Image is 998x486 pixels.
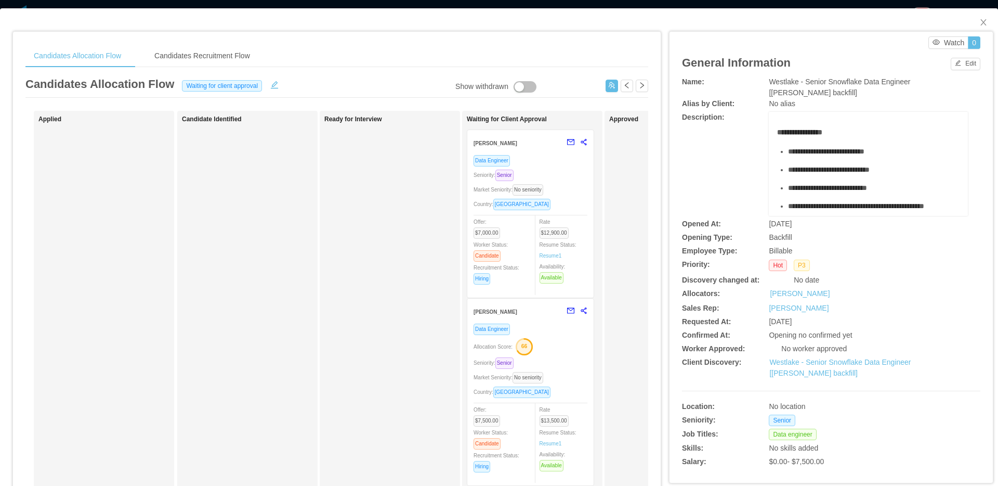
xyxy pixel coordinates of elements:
b: Opening Type: [682,233,732,241]
span: Opening no confirmed yet [769,331,852,339]
b: Job Titles: [682,430,718,438]
span: Data Engineer [474,155,510,167]
span: P3 [794,260,810,271]
span: Senior [769,415,795,426]
span: Resume Status: [540,242,576,259]
span: Availability: [540,452,568,468]
b: Location: [682,402,715,411]
button: mail [561,134,575,151]
b: Discovery changed at: [682,276,759,284]
button: icon: edit [266,79,283,89]
span: share-alt [580,307,587,314]
span: Senior [495,170,514,181]
span: Market Seniority: [474,187,547,193]
h1: Waiting for Client Approval [467,116,612,123]
h1: Ready for Interview [324,116,470,123]
span: $12,900.00 [540,227,569,239]
a: [PERSON_NAME] [769,304,829,312]
button: 0 [968,36,980,49]
b: Priority: [682,260,710,268]
button: 66 [513,338,533,354]
span: Candidate [474,438,501,450]
span: Hiring [474,273,490,285]
button: icon: eyeWatch [928,36,968,49]
span: No worker approved [781,344,847,353]
b: Allocators: [682,289,720,298]
span: No alias [769,99,795,108]
span: Rate [540,219,573,236]
span: $7,000.00 [474,227,500,239]
div: rdw-editor [777,127,960,231]
a: Resume1 [540,252,562,260]
span: Rate [540,407,573,424]
button: Close [969,8,998,37]
span: Country: [474,201,555,207]
b: Description: [682,113,725,121]
b: Opened At: [682,220,721,228]
span: Offer: [474,407,504,424]
b: Requested At: [682,317,731,326]
b: Alias by Client: [682,99,734,108]
span: No skills added [769,444,818,452]
span: Worker Status: [474,242,508,259]
button: icon: right [636,80,648,92]
b: Name: [682,78,704,86]
span: [DATE] [769,317,792,326]
span: Candidate [474,250,501,262]
span: No date [794,276,819,284]
b: Sales Rep: [682,304,719,312]
b: Confirmed At: [682,331,730,339]
b: Skills: [682,444,703,452]
span: Billable [769,247,792,255]
button: mail [561,303,575,319]
b: Client Discovery: [682,358,741,366]
span: Seniority: [474,360,518,366]
span: Resume Status: [540,430,576,446]
a: Westlake - Senior Snowflake Data Engineer [[PERSON_NAME] backfill] [769,358,911,377]
span: Hiring [474,461,490,472]
i: icon: close [979,18,988,27]
span: Available [540,460,563,471]
span: Data Engineer [474,324,510,335]
span: Country: [474,389,555,395]
button: icon: usergroup-add [606,80,618,92]
span: Seniority: [474,172,518,178]
span: Recruitment Status: [474,453,519,469]
b: Worker Approved: [682,344,745,353]
span: Hot [769,260,787,271]
span: $0.00 - $7,500.00 [769,457,824,466]
span: $13,500.00 [540,415,569,427]
span: Offer: [474,219,504,236]
div: No location [769,401,918,412]
span: Available [540,272,563,284]
b: Seniority: [682,416,716,424]
span: Westlake - Senior Snowflake Data Engineer [[PERSON_NAME] backfill] [769,78,910,97]
article: General Information [682,54,791,71]
span: Worker Status: [474,430,508,446]
h1: Approved [609,116,755,123]
text: 66 [521,343,528,349]
span: No seniority [513,184,543,196]
strong: [PERSON_NAME] [474,140,517,146]
span: Market Seniority: [474,375,547,380]
span: Senior [495,357,514,369]
a: [PERSON_NAME] [770,288,830,299]
b: Employee Type: [682,247,737,255]
span: [DATE] [769,220,792,228]
div: Candidates Allocation Flow [25,44,129,68]
button: icon: editEdit [951,58,980,70]
a: Resume1 [540,440,562,447]
span: [GEOGRAPHIC_DATA] [493,387,550,398]
span: Backfill [769,233,792,241]
strong: [PERSON_NAME] [474,309,517,315]
div: Candidates Recruitment Flow [146,44,258,68]
article: Candidates Allocation Flow [25,75,174,93]
span: [GEOGRAPHIC_DATA] [493,199,550,210]
span: Waiting for client approval [182,80,262,92]
span: Allocation Score: [474,344,513,350]
span: No seniority [513,372,543,383]
b: Salary: [682,457,706,466]
div: rdw-wrapper [769,112,968,216]
span: Availability: [540,264,568,280]
span: $7,500.00 [474,415,500,427]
